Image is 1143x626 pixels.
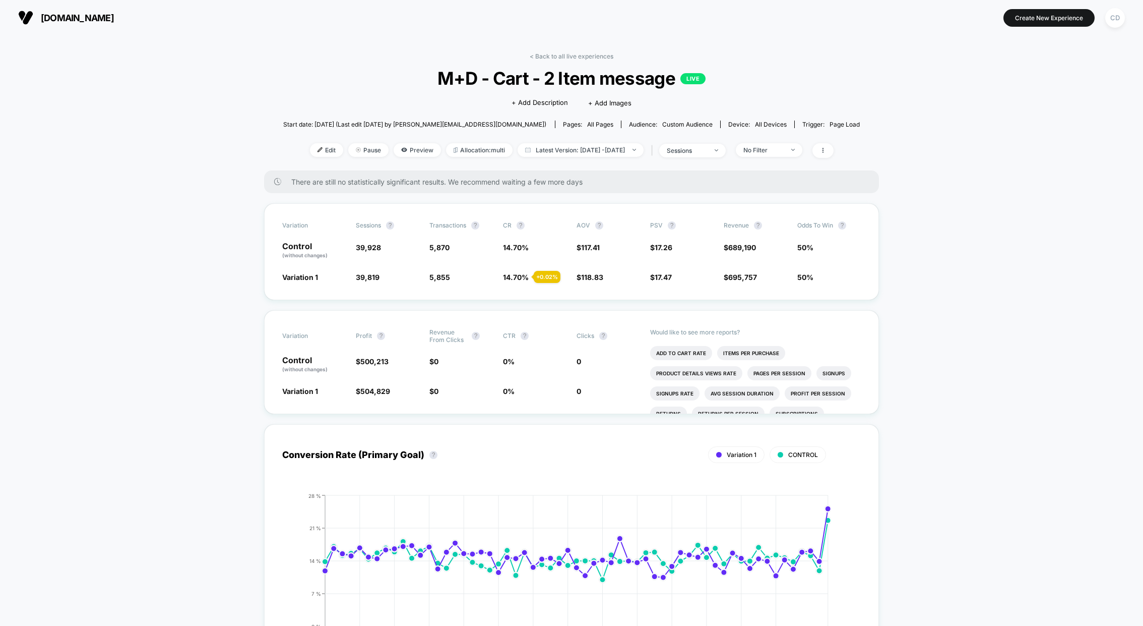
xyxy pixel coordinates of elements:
[360,357,389,366] span: 500,213
[434,357,438,366] span: 0
[577,243,600,252] span: $
[791,149,795,151] img: end
[629,121,713,128] div: Audience:
[311,590,321,596] tspan: 7 %
[503,273,529,281] span: 14.70 %
[650,243,672,252] span: $
[830,121,860,128] span: Page Load
[530,52,613,60] a: < Back to all live experiences
[472,332,480,340] button: ?
[788,451,818,459] span: CONTROL
[348,143,389,157] span: Pause
[521,332,529,340] button: ?
[356,332,372,339] span: Profit
[503,332,516,339] span: CTR
[668,221,676,230] button: ?
[785,386,851,401] li: Profit Per Session
[434,387,438,395] span: 0
[599,332,607,340] button: ?
[655,243,672,252] span: 17.26
[517,221,525,230] button: ?
[394,143,441,157] span: Preview
[356,243,381,252] span: 39,928
[802,121,860,128] div: Trigger:
[1102,8,1128,28] button: CD
[446,143,513,157] span: Allocation: multi
[650,366,742,380] li: Product Details Views Rate
[503,387,515,395] span: 0 %
[454,147,458,153] img: rebalance
[471,221,479,230] button: ?
[309,557,321,563] tspan: 14 %
[534,271,560,283] div: + 0.02 %
[282,221,338,230] span: Variation
[312,68,831,89] span: M+D - Cart - 2 Item message
[282,356,346,373] p: Control
[743,146,784,154] div: No Filter
[797,221,853,230] span: Odds to Win
[747,366,811,380] li: Pages Per Session
[662,121,713,128] span: Custom Audience
[655,273,672,281] span: 17.47
[377,332,385,340] button: ?
[282,328,338,344] span: Variation
[563,121,613,128] div: Pages:
[650,386,700,401] li: Signups Rate
[680,73,706,84] p: LIVE
[581,273,603,281] span: 118.83
[632,149,636,151] img: end
[282,387,318,395] span: Variation 1
[310,143,343,157] span: Edit
[525,147,531,152] img: calendar
[577,273,603,281] span: $
[512,98,568,108] span: + Add Description
[692,407,765,421] li: Returns Per Session
[577,221,590,229] span: AOV
[577,387,581,395] span: 0
[308,492,321,498] tspan: 28 %
[588,99,631,107] span: + Add Images
[727,451,756,459] span: Variation 1
[282,252,328,258] span: (without changes)
[720,121,794,128] span: Device:
[429,221,466,229] span: Transactions
[18,10,33,25] img: Visually logo
[429,451,437,459] button: ?
[282,366,328,372] span: (without changes)
[650,273,672,281] span: $
[581,243,600,252] span: 117.41
[429,243,450,252] span: 5,870
[309,525,321,531] tspan: 21 %
[595,221,603,230] button: ?
[728,273,757,281] span: 695,757
[649,143,659,158] span: |
[360,387,390,395] span: 504,829
[356,387,390,395] span: $
[429,387,438,395] span: $
[282,273,318,281] span: Variation 1
[429,357,438,366] span: $
[728,243,756,252] span: 689,190
[650,407,687,421] li: Returns
[429,273,450,281] span: 5,855
[291,178,859,186] span: There are still no statistically significant results. We recommend waiting a few more days
[838,221,846,230] button: ?
[705,386,780,401] li: Avg Session Duration
[577,332,594,339] span: Clicks
[650,346,712,360] li: Add To Cart Rate
[356,357,389,366] span: $
[577,357,581,366] span: 0
[503,221,512,229] span: CR
[503,243,529,252] span: 14.70 %
[317,147,323,152] img: edit
[724,273,757,281] span: $
[356,221,381,229] span: Sessions
[754,221,762,230] button: ?
[650,221,663,229] span: PSV
[1105,8,1125,28] div: CD
[429,328,467,344] span: Revenue From Clicks
[717,346,785,360] li: Items Per Purchase
[386,221,394,230] button: ?
[797,273,813,281] span: 50%
[15,10,117,26] button: [DOMAIN_NAME]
